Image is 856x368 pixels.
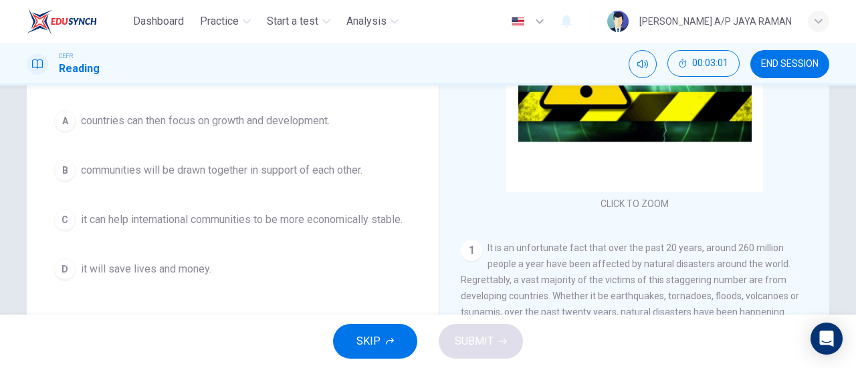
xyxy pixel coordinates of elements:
button: END SESSION [750,50,829,78]
span: Dashboard [133,13,184,29]
button: Analysis [341,9,404,33]
button: Bcommunities will be drawn together in support of each other. [48,154,417,187]
button: Cit can help international communities to be more economically stable. [48,203,417,236]
div: Hide [667,50,740,78]
div: [PERSON_NAME] A/P JAYA RAMAN [639,13,792,29]
div: Mute [629,50,657,78]
button: Dit will save lives and money. [48,252,417,286]
span: Practice [200,13,239,29]
h1: Reading [59,61,100,77]
span: 00:03:01 [692,58,728,69]
div: A [54,110,76,132]
div: B [54,160,76,181]
span: it will save lives and money. [81,261,211,277]
img: Profile picture [607,11,629,32]
button: Practice [195,9,256,33]
span: END SESSION [761,59,819,69]
span: Analysis [346,13,387,29]
button: Acountries can then focus on growth and development. [48,104,417,138]
button: 00:03:01 [667,50,740,77]
span: countries can then focus on growth and development. [81,113,330,129]
button: SKIP [333,324,417,359]
span: CEFR [59,51,73,61]
span: communities will be drawn together in support of each other. [81,162,362,178]
button: Dashboard [128,9,189,33]
a: EduSynch logo [27,8,128,35]
span: Start a test [267,13,318,29]
span: It is an unfortunate fact that over the past 20 years, around 260 million people a year have been... [461,242,801,365]
div: Open Intercom Messenger [811,323,843,355]
div: 1 [461,240,482,261]
img: en [510,17,526,27]
button: Start a test [261,9,336,33]
div: C [54,209,76,230]
span: SKIP [356,332,381,351]
span: it can help international communities to be more economically stable. [81,212,403,228]
img: EduSynch logo [27,8,97,35]
div: D [54,258,76,280]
